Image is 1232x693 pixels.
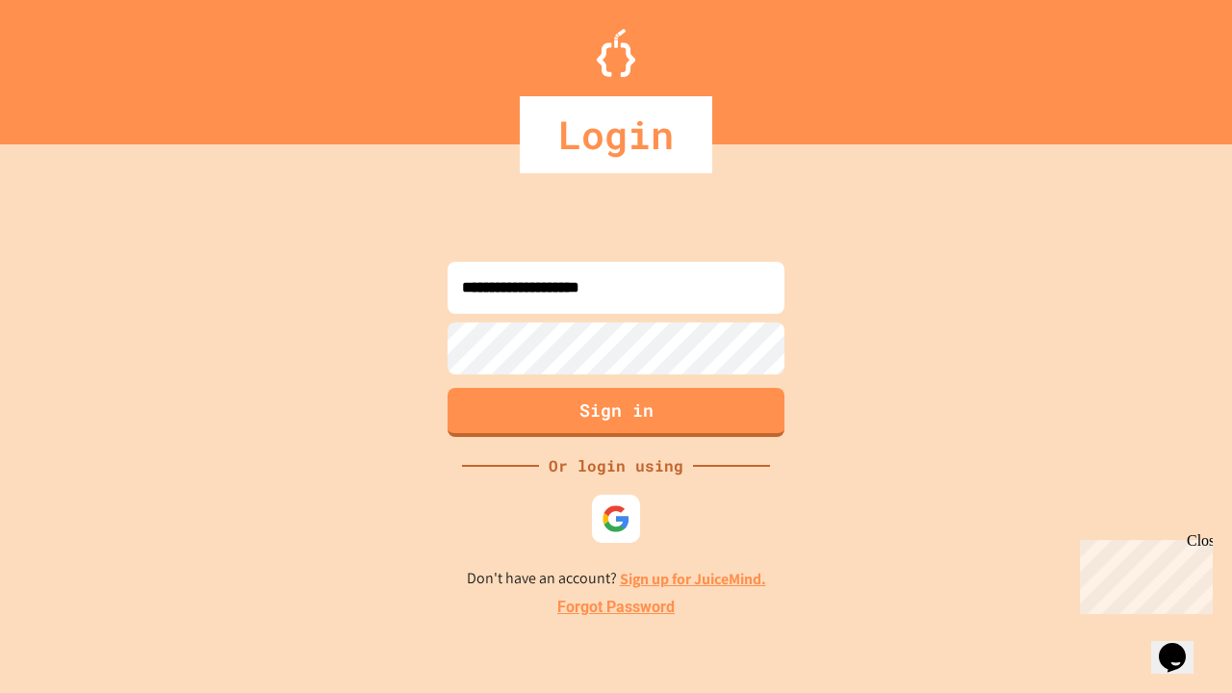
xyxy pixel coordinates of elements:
iframe: chat widget [1072,532,1213,614]
div: Chat with us now!Close [8,8,133,122]
div: Login [520,96,712,173]
a: Sign up for JuiceMind. [620,569,766,589]
img: google-icon.svg [602,504,630,533]
img: Logo.svg [597,29,635,77]
p: Don't have an account? [467,567,766,591]
a: Forgot Password [557,596,675,619]
button: Sign in [448,388,784,437]
div: Or login using [539,454,693,477]
iframe: chat widget [1151,616,1213,674]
